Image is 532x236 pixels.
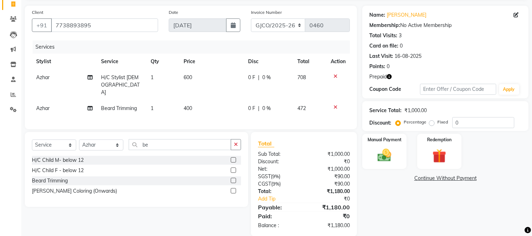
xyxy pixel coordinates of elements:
span: Prepaid [369,73,387,81]
label: Date [169,9,178,16]
div: Total: [253,188,304,195]
span: 0 % [262,74,271,81]
div: Name: [369,11,385,19]
button: Apply [499,84,519,95]
span: SGST [258,173,271,180]
div: Coupon Code [369,86,420,93]
div: ₹0 [304,212,355,220]
div: Discount: [253,158,304,165]
input: Search by Name/Mobile/Email/Code [51,18,158,32]
div: Payable: [253,203,304,212]
label: Fixed [437,119,448,125]
span: 1 [151,105,153,111]
span: CGST [258,181,271,187]
span: 708 [297,74,306,81]
label: Redemption [427,137,452,143]
input: Search or Scan [129,139,231,150]
div: Card on file: [369,42,398,50]
span: 9% [273,181,279,187]
th: Total [293,54,327,70]
div: ₹1,000.00 [304,150,355,158]
span: 600 [184,74,192,81]
div: Sub Total: [253,150,304,158]
input: Enter Offer / Coupon Code [420,84,496,95]
span: 1 [151,74,153,81]
div: ( ) [253,173,304,180]
div: 16-08-2025 [394,53,421,60]
span: Total [258,140,274,147]
span: H/C Stylist [DEMOGRAPHIC_DATA] [101,74,140,95]
span: 400 [184,105,192,111]
div: Discount: [369,119,391,127]
div: H/C Child F - below 12 [32,167,84,174]
th: Service [97,54,146,70]
img: _gift.svg [428,147,450,165]
span: 0 F [248,105,255,112]
div: Net: [253,165,304,173]
img: _cash.svg [373,147,396,163]
div: ( ) [253,180,304,188]
label: Manual Payment [368,137,402,143]
div: ₹1,180.00 [304,188,355,195]
div: ₹1,180.00 [304,222,355,229]
span: 0 F [248,74,255,81]
div: Points: [369,63,385,70]
span: | [258,105,259,112]
div: No Active Membership [369,22,521,29]
div: 0 [387,63,390,70]
div: Beard Trimming [32,177,68,185]
a: Continue Without Payment [364,175,527,182]
a: Add Tip [253,195,313,203]
div: Paid: [253,212,304,220]
div: Services [33,40,355,54]
th: Price [179,54,244,70]
a: [PERSON_NAME] [387,11,426,19]
div: Last Visit: [369,53,393,60]
label: Percentage [404,119,426,125]
div: 0 [400,42,403,50]
div: ₹90.00 [304,180,355,188]
span: Azhar [36,105,50,111]
div: ₹90.00 [304,173,355,180]
div: ₹0 [313,195,355,203]
div: 3 [399,32,402,39]
span: 472 [297,105,306,111]
div: Service Total: [369,107,402,114]
div: ₹1,000.00 [404,107,427,114]
span: Azhar [36,74,50,81]
label: Client [32,9,43,16]
th: Action [326,54,350,70]
th: Stylist [32,54,97,70]
div: Balance : [253,222,304,229]
div: Total Visits: [369,32,397,39]
span: | [258,74,259,81]
span: Beard Trimming [101,105,137,111]
span: 0 % [262,105,271,112]
button: +91 [32,18,52,32]
label: Invoice Number [251,9,282,16]
div: Membership: [369,22,400,29]
div: ₹0 [304,158,355,165]
div: ₹1,180.00 [304,203,355,212]
div: ₹1,000.00 [304,165,355,173]
div: [PERSON_NAME] Coloring (Onwards) [32,187,117,195]
div: H/C Child M- below 12 [32,157,84,164]
th: Qty [146,54,179,70]
span: 9% [272,174,279,179]
th: Disc [244,54,293,70]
